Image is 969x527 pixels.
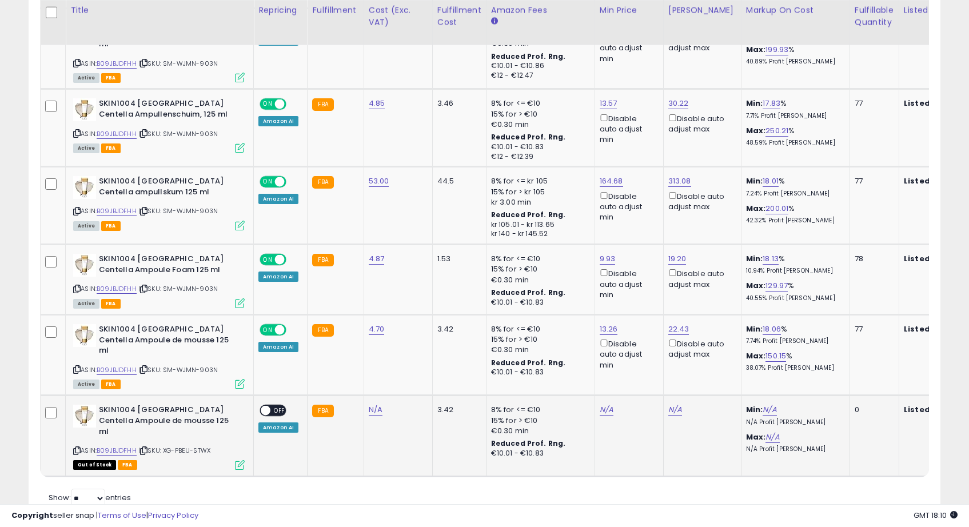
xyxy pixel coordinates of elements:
small: FBA [312,405,333,417]
a: 13.57 [600,98,617,109]
a: 200.01 [765,203,788,214]
small: FBA [312,324,333,337]
div: Disable auto adjust max [668,190,732,212]
p: 7.74% Profit [PERSON_NAME] [746,337,841,345]
span: ON [261,255,275,265]
div: % [746,203,841,225]
div: 15% for > €10 [491,109,586,119]
span: FBA [118,460,137,470]
p: 40.89% Profit [PERSON_NAME] [746,58,841,66]
div: €12 - €12.47 [491,71,586,81]
b: Max: [746,44,766,55]
b: Min: [746,175,763,186]
a: 4.85 [369,98,385,109]
div: ASIN: [73,405,245,468]
img: 41PNBiFkW5L._SL40_.jpg [73,98,96,121]
div: kr 105.01 - kr 113.65 [491,220,586,230]
p: 10.94% Profit [PERSON_NAME] [746,267,841,275]
p: 7.71% Profit [PERSON_NAME] [746,112,841,120]
div: ASIN: [73,254,245,307]
b: SKIN1004 [GEOGRAPHIC_DATA] Centella Ampoule de mousse 125 ml [99,324,238,359]
div: €0.30 min [491,275,586,285]
div: €0.30 min [491,345,586,355]
div: 8% for <= €10 [491,254,586,264]
div: Amazon AI [258,194,298,204]
a: 18.06 [763,324,781,335]
img: 41PNBiFkW5L._SL40_.jpg [73,254,96,277]
p: 7.24% Profit [PERSON_NAME] [746,190,841,198]
div: €10.01 - €10.83 [491,298,586,308]
a: B09JBJDFHH [97,129,137,139]
div: €10.01 - €10.86 [491,61,586,71]
a: 30.22 [668,98,689,109]
div: Disable auto adjust max [668,267,732,289]
a: B09JBJDFHH [97,284,137,294]
b: Min: [746,324,763,334]
b: Reduced Prof. Rng. [491,51,566,61]
div: % [746,324,841,345]
div: €10.01 - €10.83 [491,449,586,458]
b: SKIN1004 [GEOGRAPHIC_DATA] Centella Ampullenschuim, 125 ml [99,98,238,122]
b: Listed Price: [904,404,956,415]
b: SKIN1004 [GEOGRAPHIC_DATA] Centella ampullskum 125 ml [99,176,238,200]
div: seller snap | | [11,510,198,521]
a: B09JBJDFHH [97,206,137,216]
span: OFF [270,406,289,416]
div: 77 [855,324,890,334]
div: Amazon AI [258,342,298,352]
b: Listed Price: [904,324,956,334]
div: 77 [855,176,890,186]
div: % [746,98,841,119]
a: N/A [668,404,682,416]
a: B09JBJDFHH [97,59,137,69]
div: 44.5 [437,176,477,186]
a: 4.87 [369,253,385,265]
a: 18.01 [763,175,779,187]
small: FBA [312,254,333,266]
span: 2025-09-8 18:10 GMT [914,510,958,521]
a: N/A [763,404,776,416]
span: FBA [101,380,121,389]
a: 9.93 [600,253,616,265]
div: €0.30 min [491,426,586,436]
span: FBA [101,221,121,231]
span: All listings that are currently out of stock and unavailable for purchase on Amazon [73,460,116,470]
div: Disable auto adjust max [668,337,732,360]
span: | SKU: SM-WJMN-903N [138,206,218,215]
div: ASIN: [73,176,245,229]
div: Disable auto adjust min [600,337,655,370]
div: Repricing [258,5,302,17]
div: €10.01 - €10.83 [491,142,586,152]
div: [PERSON_NAME] [668,5,736,17]
a: 250.21 [765,125,788,137]
img: 41PNBiFkW5L._SL40_.jpg [73,324,96,347]
p: N/A Profit [PERSON_NAME] [746,445,841,453]
a: 19.20 [668,253,687,265]
div: Markup on Cost [746,5,845,17]
div: ASIN: [73,18,245,81]
span: FBA [101,73,121,83]
a: B09JBJDFHH [97,365,137,375]
div: Amazon Fees [491,5,590,17]
div: Fulfillable Quantity [855,5,894,29]
span: All listings currently available for purchase on Amazon [73,143,99,153]
div: % [746,176,841,197]
b: Listed Price: [904,175,956,186]
span: FBA [101,143,121,153]
span: OFF [285,325,303,335]
b: SKIN1004 [GEOGRAPHIC_DATA] Centella Ampoule de mousse 125 ml [99,405,238,440]
a: 17.83 [763,98,780,109]
small: Amazon Fees. [491,17,498,27]
div: 3.46 [437,98,477,109]
div: ASIN: [73,324,245,388]
a: 13.26 [600,324,618,335]
div: Cost (Exc. VAT) [369,5,428,29]
strong: Copyright [11,510,53,521]
div: % [746,281,841,302]
a: Terms of Use [98,510,146,521]
div: % [746,45,841,66]
a: 4.70 [369,324,385,335]
img: 41PNBiFkW5L._SL40_.jpg [73,176,96,199]
div: 8% for <= €10 [491,98,586,109]
div: Fulfillment Cost [437,5,481,29]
